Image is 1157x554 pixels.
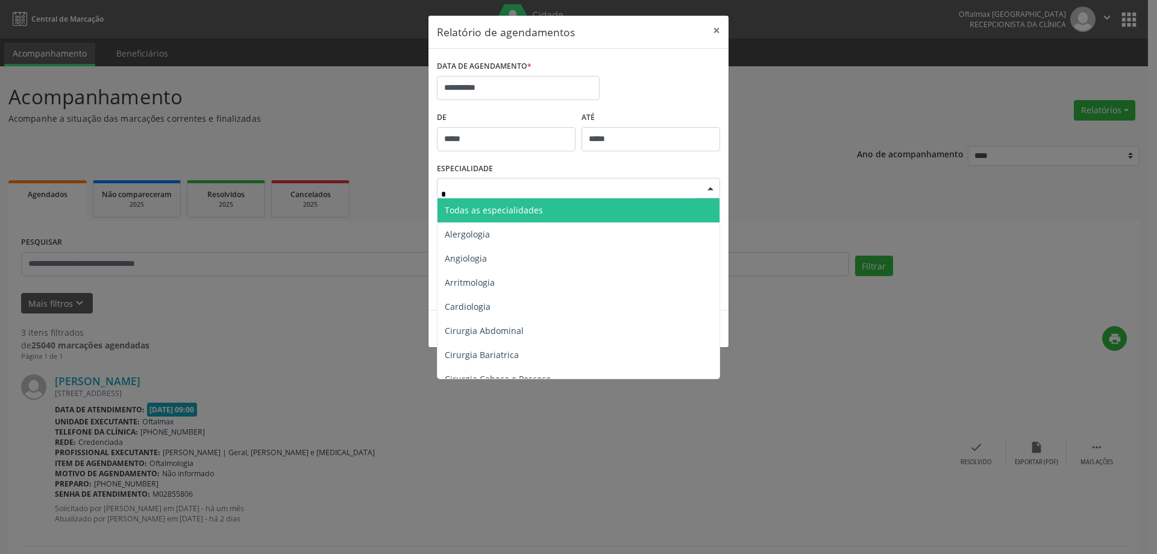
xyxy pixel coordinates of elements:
span: Cirurgia Abdominal [445,325,524,336]
label: ATÉ [582,109,720,127]
label: DATA DE AGENDAMENTO [437,57,531,76]
span: Cardiologia [445,301,491,312]
span: Todas as especialidades [445,204,543,216]
span: Angiologia [445,253,487,264]
label: ESPECIALIDADE [437,160,493,178]
button: Close [704,16,729,45]
h5: Relatório de agendamentos [437,24,575,40]
label: De [437,109,575,127]
span: Alergologia [445,228,490,240]
span: Arritmologia [445,277,495,288]
span: Cirurgia Cabeça e Pescoço [445,373,551,385]
span: Cirurgia Bariatrica [445,349,519,360]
